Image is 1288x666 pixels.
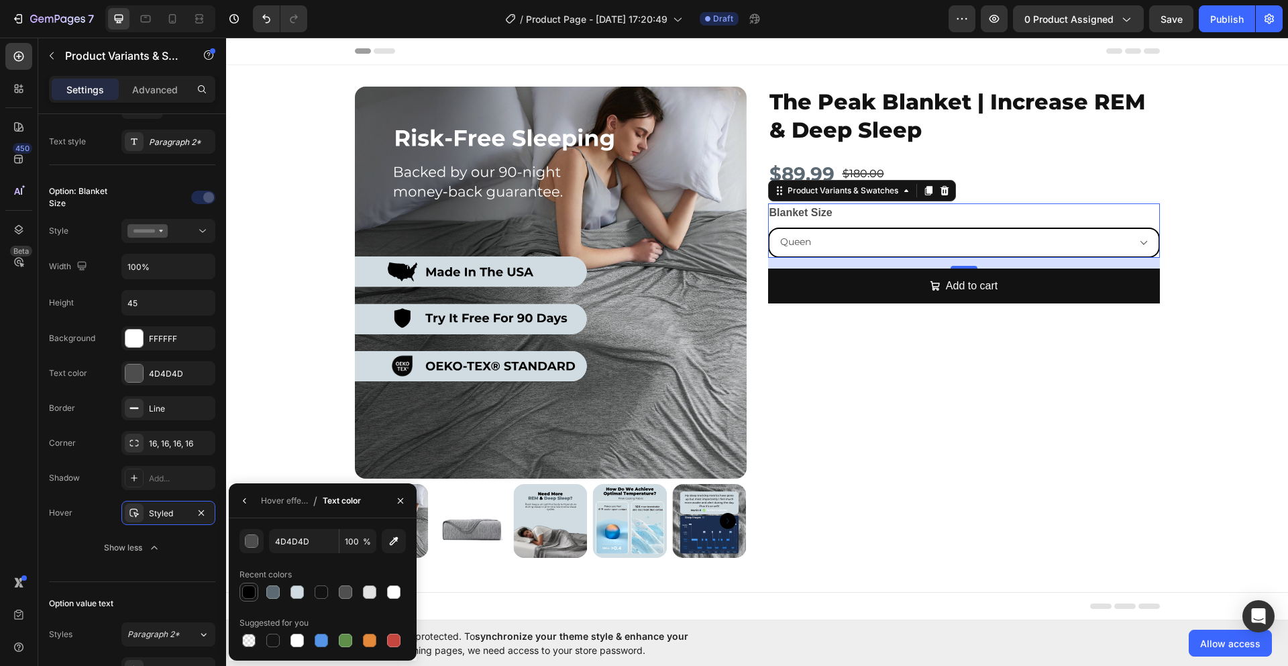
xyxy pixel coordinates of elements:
[542,231,934,267] button: Add to cart
[49,402,75,414] div: Border
[149,508,188,520] div: Styled
[313,493,317,509] span: /
[49,225,68,237] div: Style
[122,291,215,315] input: Auto
[1210,12,1244,26] div: Publish
[121,622,215,647] button: Paragraph 2*
[226,38,1288,620] iframe: Design area
[1024,12,1114,26] span: 0 product assigned
[149,438,212,450] div: 16, 16, 16, 16
[49,507,72,519] div: Hover
[49,367,87,379] div: Text color
[720,239,771,258] div: Add to cart
[49,297,74,309] div: Height
[5,5,100,32] button: 7
[49,258,90,276] div: Width
[1189,630,1272,657] button: Allow access
[49,332,95,344] div: Background
[261,495,308,507] div: Hover effect
[542,166,608,185] legend: Blanket Size
[49,598,113,610] div: Option value text
[239,569,292,581] div: Recent colors
[49,472,80,484] div: Shadow
[239,617,309,629] div: Suggested for you
[127,628,180,640] span: Paragraph 2*
[520,12,523,26] span: /
[49,437,76,449] div: Corner
[559,147,675,159] div: Product Variants & Swatches
[363,536,371,548] span: %
[149,333,212,345] div: FFFFFF
[10,246,32,256] div: Beta
[323,495,361,507] div: Text color
[65,48,179,64] p: Product Variants & Swatches
[526,12,667,26] span: Product Page - [DATE] 17:20:49
[132,83,178,97] p: Advanced
[1199,5,1255,32] button: Publish
[312,630,688,656] span: synchronize your theme style & enhance your experience
[542,118,610,154] div: $89.99
[66,83,104,97] p: Settings
[312,629,741,657] span: Your page is password protected. To when designing pages, we need access to your store password.
[49,536,215,560] button: Show less
[149,368,212,380] div: 4D4D4D
[253,5,307,32] div: Undo/Redo
[104,541,161,555] div: Show less
[713,13,733,25] span: Draft
[49,185,119,209] div: Option: Blanket Size
[149,136,212,148] div: Paragraph 2*
[149,403,212,415] div: Line
[122,254,215,279] input: Auto
[13,143,32,154] div: 450
[269,529,339,553] input: Eg: FFFFFF
[1242,600,1275,632] div: Open Intercom Messenger
[49,136,86,148] div: Text style
[1149,5,1193,32] button: Save
[1200,636,1260,651] span: Allow access
[1161,13,1183,25] span: Save
[88,11,94,27] p: 7
[1013,5,1144,32] button: 0 product assigned
[149,473,212,485] div: Add...
[615,126,659,148] div: $180.00
[494,475,510,491] button: Carousel Next Arrow
[49,628,72,640] div: Styles
[542,49,934,107] h2: The Peak Blanket | Increase REM & Deep Sleep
